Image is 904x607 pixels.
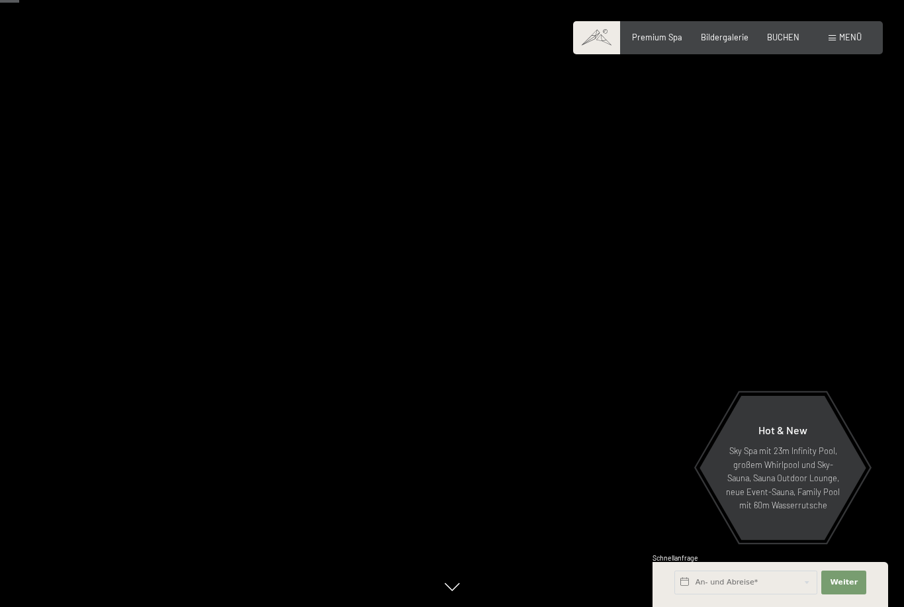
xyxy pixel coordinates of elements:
[632,32,682,42] a: Premium Spa
[701,32,748,42] a: Bildergalerie
[839,32,862,42] span: Menü
[725,444,840,512] p: Sky Spa mit 23m Infinity Pool, großem Whirlpool und Sky-Sauna, Sauna Outdoor Lounge, neue Event-S...
[830,577,858,588] span: Weiter
[758,424,807,436] span: Hot & New
[767,32,799,42] a: BUCHEN
[699,395,867,541] a: Hot & New Sky Spa mit 23m Infinity Pool, großem Whirlpool und Sky-Sauna, Sauna Outdoor Lounge, ne...
[653,554,698,562] span: Schnellanfrage
[821,571,866,594] button: Weiter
